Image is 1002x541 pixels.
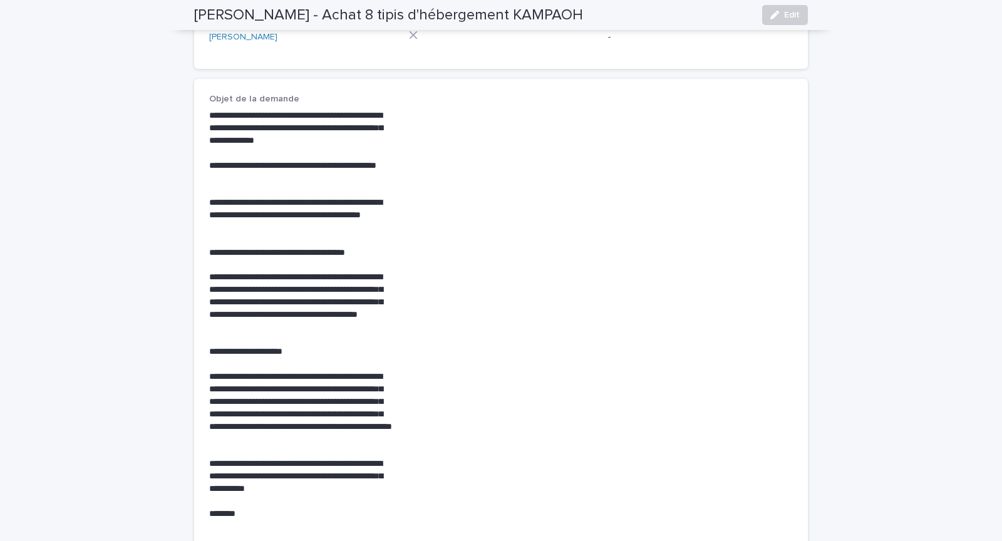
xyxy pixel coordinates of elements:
[608,31,793,44] p: -
[194,6,583,24] h2: [PERSON_NAME] - Achat 8 tipis d'hébergement KAMPAOH
[209,95,299,103] span: Objet de la demande
[209,31,277,44] a: [PERSON_NAME]
[784,11,800,19] span: Edit
[762,5,808,25] button: Edit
